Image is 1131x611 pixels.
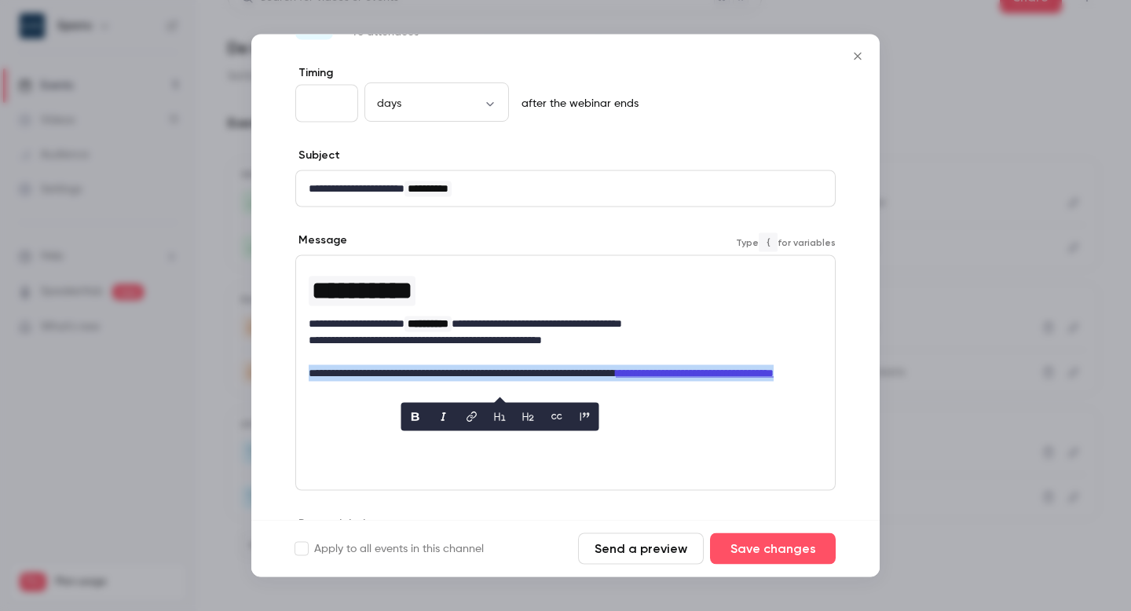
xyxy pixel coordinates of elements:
button: Save changes [710,533,836,565]
div: editor [296,171,835,207]
div: editor [296,256,835,408]
button: blockquote [573,404,598,430]
code: { [759,232,778,251]
label: Timing [295,65,836,81]
label: Apply to all events in this channel [295,541,484,557]
p: after the webinar ends [515,96,639,112]
label: Message [295,232,347,248]
button: link [459,404,485,430]
button: italic [431,404,456,430]
button: Close [842,41,873,72]
button: Send a preview [578,533,704,565]
label: Button label [295,516,365,532]
div: days [364,95,509,111]
span: Type for variables [736,232,836,251]
label: Subject [295,148,340,163]
button: bold [403,404,428,430]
